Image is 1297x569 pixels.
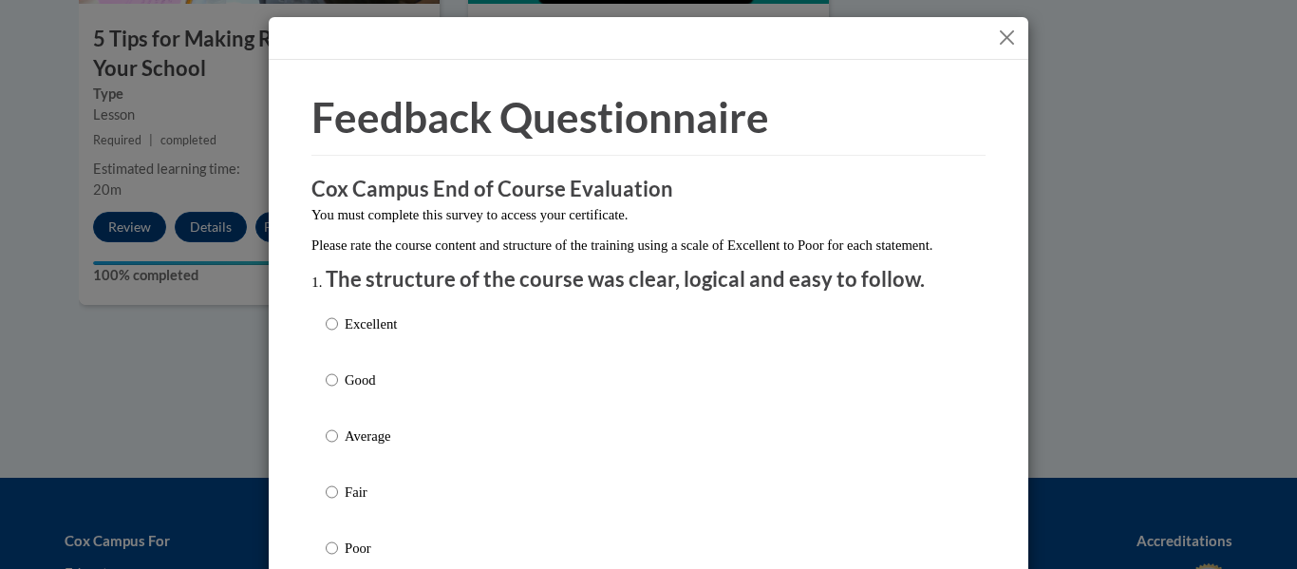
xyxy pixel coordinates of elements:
p: Please rate the course content and structure of the training using a scale of Excellent to Poor f... [311,235,986,256]
input: Average [326,426,338,446]
p: Good [345,370,397,390]
input: Good [326,370,338,390]
span: Feedback Questionnaire [311,92,769,142]
button: Close [995,26,1019,49]
p: Excellent [345,313,397,334]
input: Poor [326,538,338,559]
h3: Cox Campus End of Course Evaluation [311,175,986,204]
input: Fair [326,482,338,503]
p: Fair [345,482,397,503]
p: The structure of the course was clear, logical and easy to follow. [326,265,971,294]
p: Average [345,426,397,446]
p: You must complete this survey to access your certificate. [311,204,986,225]
input: Excellent [326,313,338,334]
p: Poor [345,538,397,559]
